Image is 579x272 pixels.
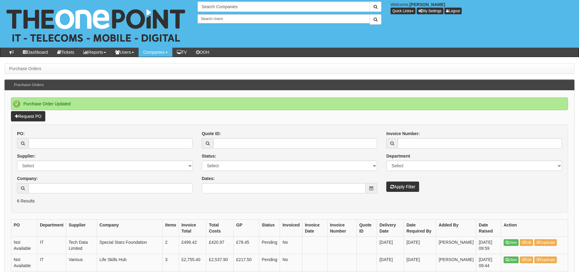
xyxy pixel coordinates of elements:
td: IT [37,236,66,254]
td: [DATE] [377,236,404,254]
th: Invoice Number [327,219,357,236]
td: Special Stars Foundation [97,236,163,254]
label: Supplier: [17,153,36,159]
a: Reports [79,48,111,57]
th: Invoice Total [179,219,206,236]
a: Duplicate [534,239,557,246]
th: Status [259,219,280,236]
a: Edit [520,257,533,263]
th: Delivery Date [377,219,404,236]
td: [DATE] [404,254,436,271]
div: Purchase Order Updated [11,97,568,110]
td: £420.97 [206,236,234,254]
th: GP [234,219,259,236]
td: Not Available [11,254,37,271]
th: Date Raised [476,219,501,236]
td: [PERSON_NAME] [436,236,476,254]
label: Company: [17,175,38,182]
h3: Purchase Orders [11,80,47,90]
td: Not Available [11,236,37,254]
label: Department [386,153,410,159]
a: Request PO [11,111,45,121]
th: PO [11,219,37,236]
a: Tickets [53,48,79,57]
th: Supplier [66,219,97,236]
td: 3 [163,254,179,271]
td: Pending [259,254,280,271]
th: Items [163,219,179,236]
button: Quick Links [391,8,415,14]
button: Apply Filter [386,182,419,192]
th: Invoiced [280,219,302,236]
a: Companies [139,48,172,57]
td: Various [66,254,97,271]
th: Quote ID [357,219,377,236]
th: Total Costs [206,219,234,236]
td: [DATE] [377,254,404,271]
th: Date Required By [404,219,436,236]
li: Purchase Orders [9,66,41,72]
a: Logout [444,8,462,14]
a: Duplicate [534,257,557,263]
td: [DATE] 09:59 [476,236,501,254]
th: Action [501,219,568,236]
th: Invoice Date [302,219,328,236]
a: View [504,239,519,246]
label: Dates: [202,175,215,182]
label: Invoice Number: [386,131,420,137]
td: Tech Data Limited [66,236,97,254]
td: £2,755.40 [179,254,206,271]
td: [DATE] 09:44 [476,254,501,271]
label: Quote ID: [202,131,221,137]
b: [PERSON_NAME] [409,2,445,7]
td: Pending [259,236,280,254]
td: £499.42 [179,236,206,254]
th: Department [37,219,66,236]
a: Edit [520,239,533,246]
td: 2 [163,236,179,254]
td: [DATE] [404,236,436,254]
td: £2,537.90 [206,254,234,271]
div: Welcome, [386,2,579,14]
input: Search Companies [198,2,370,12]
input: Search Users [198,14,370,23]
a: My Settings [417,8,443,14]
p: 6 Results [17,198,562,204]
td: IT [37,254,66,271]
th: Added By [436,219,476,236]
td: [PERSON_NAME] [436,254,476,271]
a: Dashboard [18,48,53,57]
a: TV [172,48,191,57]
td: No [280,254,302,271]
a: OOH [191,48,214,57]
td: £78.45 [234,236,259,254]
label: PO: [17,131,25,137]
td: Life Skills Hub [97,254,163,271]
td: £217.50 [234,254,259,271]
td: No [280,236,302,254]
th: Company [97,219,163,236]
label: Status: [202,153,216,159]
a: Users [111,48,139,57]
a: View [504,257,519,263]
